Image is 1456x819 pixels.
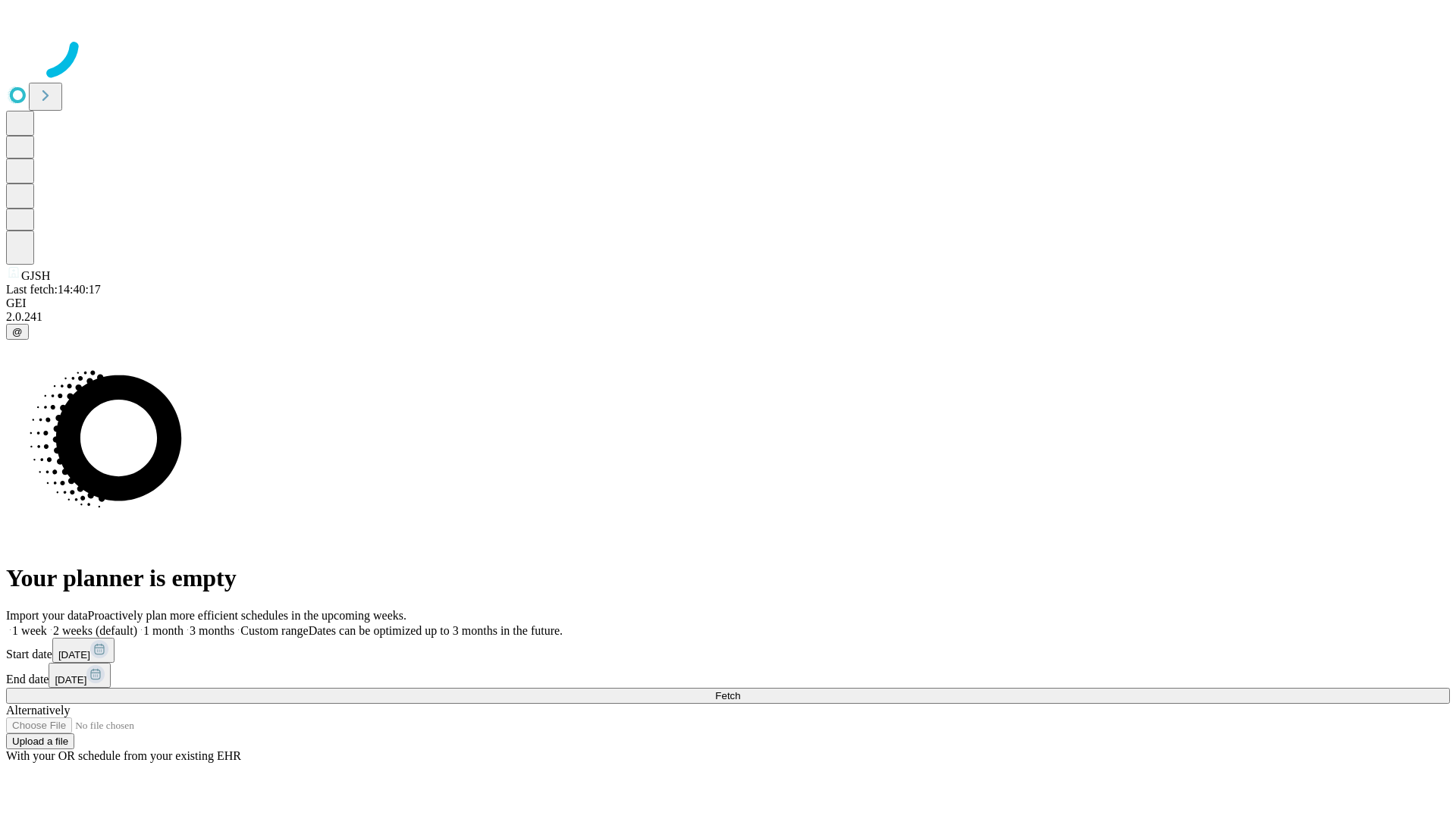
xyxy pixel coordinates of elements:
[309,624,563,637] span: Dates can be optimized up to 3 months in the future.
[240,624,308,637] span: Custom range
[58,649,90,661] span: [DATE]
[6,283,101,296] span: Last fetch: 14:40:17
[6,564,1450,592] h1: Your planner is empty
[88,609,406,622] span: Proactively plan more efficient schedules in the upcoming weeks.
[6,324,29,340] button: @
[6,638,1450,663] div: Start date
[6,749,241,762] span: With your OR schedule from your existing EHR
[53,624,137,637] span: 2 weeks (default)
[12,624,47,637] span: 1 week
[6,663,1450,688] div: End date
[6,609,88,622] span: Import your data
[715,690,740,701] span: Fetch
[12,326,23,337] span: @
[21,269,50,282] span: GJSH
[52,638,115,663] button: [DATE]
[6,733,74,749] button: Upload a file
[190,624,234,637] span: 3 months
[55,674,86,686] span: [DATE]
[143,624,184,637] span: 1 month
[6,704,70,717] span: Alternatively
[49,663,111,688] button: [DATE]
[6,297,1450,310] div: GEI
[6,688,1450,704] button: Fetch
[6,310,1450,324] div: 2.0.241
